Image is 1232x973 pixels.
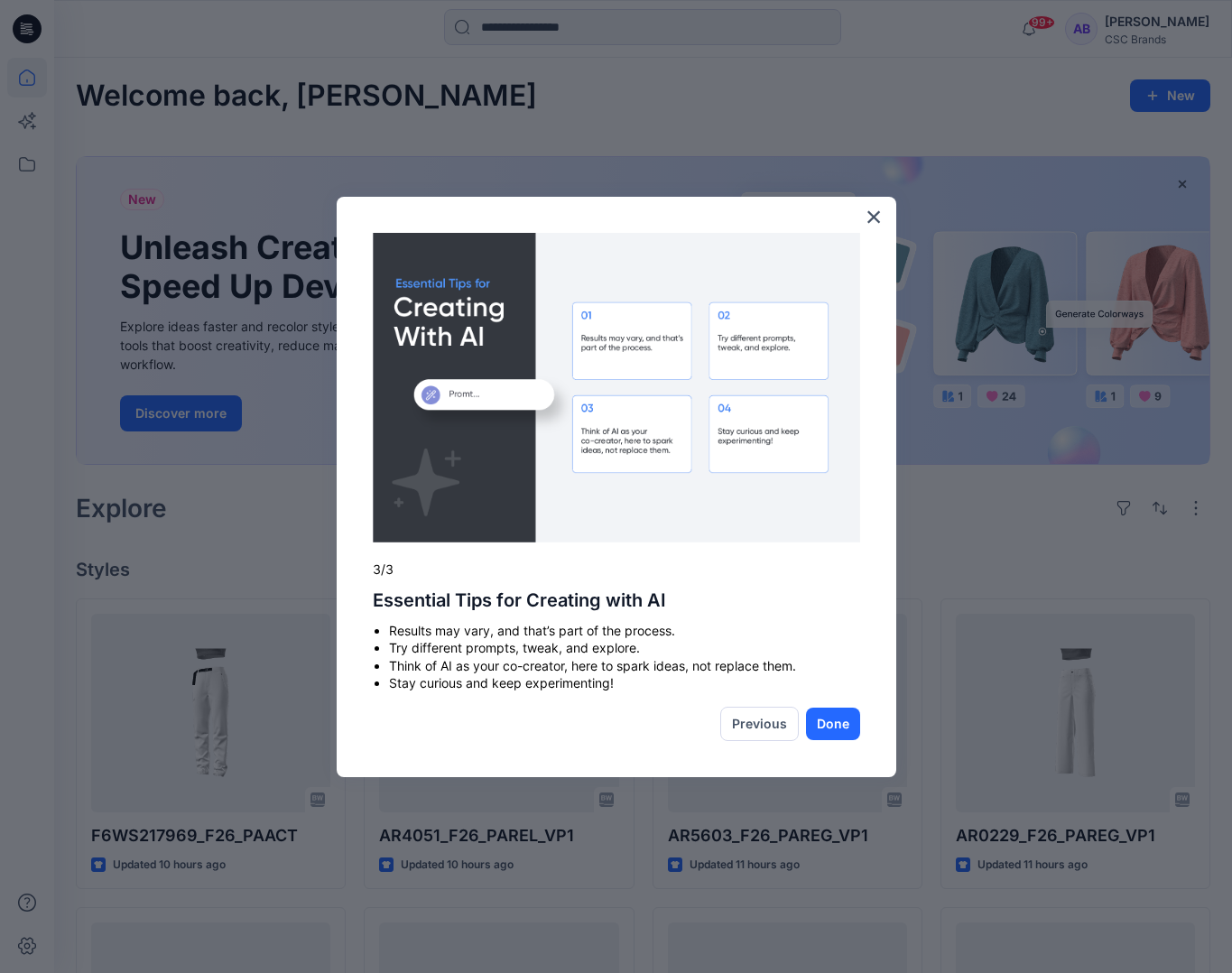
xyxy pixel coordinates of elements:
li: Think of AI as your co-creator, here to spark ideas, not replace them. [389,657,860,675]
li: Results may vary, and that’s part of the process. [389,622,860,640]
button: Done [806,708,860,740]
h2: Essential Tips for Creating with AI [373,589,860,611]
p: 3/3 [373,561,860,579]
li: Stay curious and keep experimenting! [389,674,860,692]
button: Previous [720,707,799,741]
button: Close [866,202,883,231]
li: Try different prompts, tweak, and explore. [389,639,860,657]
